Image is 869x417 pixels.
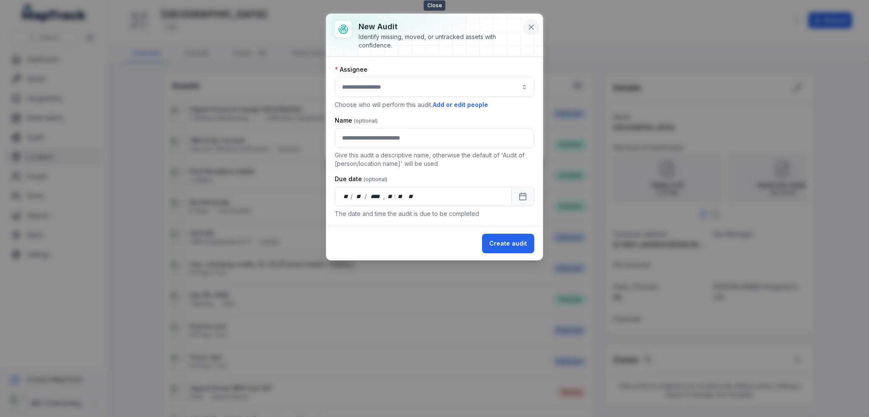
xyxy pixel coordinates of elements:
[364,192,367,201] div: /
[342,192,350,201] div: day,
[353,192,365,201] div: month,
[359,21,521,33] h3: New audit
[367,192,383,201] div: year,
[386,192,394,201] div: hour,
[335,210,534,218] p: The date and time the audit is due to be completed
[335,77,534,97] input: audit-add:assignee_id-label
[482,234,534,253] button: Create audit
[511,187,534,206] button: Calendar
[335,65,367,74] label: Assignee
[432,100,488,109] button: Add or edit people
[335,100,534,109] p: Choose who will perform this audit.
[383,192,386,201] div: ,
[350,192,353,201] div: /
[335,175,387,183] label: Due date
[396,192,405,201] div: minute,
[394,192,396,201] div: :
[335,151,534,168] p: Give this audit a descriptive name, otherwise the default of 'Audit of [person/location name]' wi...
[406,192,416,201] div: am/pm,
[424,0,446,11] span: Close
[359,33,521,50] div: Identify missing, moved, or untracked assets with confidence.
[335,116,378,125] label: Name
